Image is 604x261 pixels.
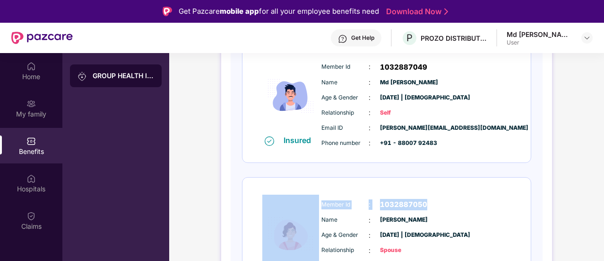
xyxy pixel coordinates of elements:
[380,199,427,210] span: 1032887050
[163,7,172,16] img: Logo
[321,216,369,225] span: Name
[26,174,36,183] img: svg+xml;base64,PHN2ZyBpZD0iSG9zcGl0YWxzIiB4bWxucz0iaHR0cDovL3d3dy53My5vcmcvMjAwMC9zdmciIHdpZHRoPS...
[380,62,427,73] span: 1032887049
[179,6,379,17] div: Get Pazcare for all your employee benefits need
[380,216,427,225] span: [PERSON_NAME]
[321,63,369,72] span: Member Id
[321,108,369,117] span: Relationship
[11,32,73,44] img: New Pazcare Logo
[321,200,369,209] span: Member Id
[507,30,573,39] div: Md [PERSON_NAME]
[380,78,427,87] span: Md [PERSON_NAME]
[321,93,369,102] span: Age & Gender
[369,245,371,256] span: :
[507,39,573,46] div: User
[369,92,371,103] span: :
[26,136,36,146] img: svg+xml;base64,PHN2ZyBpZD0iQmVuZWZpdHMiIHhtbG5zPSJodHRwOi8vd3d3LnczLm9yZy8yMDAwL3N2ZyIgd2lkdGg9Ij...
[321,246,369,255] span: Relationship
[321,124,369,133] span: Email ID
[351,34,374,42] div: Get Help
[380,124,427,133] span: [PERSON_NAME][EMAIL_ADDRESS][DOMAIN_NAME]
[380,139,427,148] span: +91 - 88007 92483
[78,72,87,81] img: svg+xml;base64,PHN2ZyB3aWR0aD0iMjAiIGhlaWdodD0iMjAiIHZpZXdCb3g9IjAgMCAyMCAyMCIgZmlsbD0ibm9uZSIgeG...
[321,231,369,240] span: Age & Gender
[26,211,36,221] img: svg+xml;base64,PHN2ZyBpZD0iQ2xhaW0iIHhtbG5zPSJodHRwOi8vd3d3LnczLm9yZy8yMDAwL3N2ZyIgd2lkdGg9IjIwIi...
[26,62,36,71] img: svg+xml;base64,PHN2ZyBpZD0iSG9tZSIgeG1sbnM9Imh0dHA6Ly93d3cudzMub3JnLzIwMDAvc3ZnIiB3aWR0aD0iMjAiIG...
[93,71,154,81] div: GROUP HEALTH INSURANCE
[321,139,369,148] span: Phone number
[406,32,413,44] span: P
[220,7,259,16] strong: mobile app
[369,199,371,210] span: :
[380,108,427,117] span: Self
[386,7,445,17] a: Download Now
[369,138,371,148] span: :
[369,77,371,88] span: :
[369,108,371,118] span: :
[369,62,371,72] span: :
[338,34,347,44] img: svg+xml;base64,PHN2ZyBpZD0iSGVscC0zMngzMiIgeG1sbnM9Imh0dHA6Ly93d3cudzMub3JnLzIwMDAvc3ZnIiB3aWR0aD...
[369,215,371,225] span: :
[583,34,591,42] img: svg+xml;base64,PHN2ZyBpZD0iRHJvcGRvd24tMzJ4MzIiIHhtbG5zPSJodHRwOi8vd3d3LnczLm9yZy8yMDAwL3N2ZyIgd2...
[262,57,319,135] img: icon
[321,78,369,87] span: Name
[265,136,274,146] img: svg+xml;base64,PHN2ZyB4bWxucz0iaHR0cDovL3d3dy53My5vcmcvMjAwMC9zdmciIHdpZHRoPSIxNiIgaGVpZ2h0PSIxNi...
[369,230,371,241] span: :
[380,246,427,255] span: Spouse
[284,135,317,145] div: Insured
[369,123,371,133] span: :
[380,231,427,240] span: [DATE] | [DEMOGRAPHIC_DATA]
[444,7,448,17] img: Stroke
[380,93,427,102] span: [DATE] | [DEMOGRAPHIC_DATA]
[421,34,487,43] div: PROZO DISTRIBUTION PRIVATE LIMITED
[26,99,36,108] img: svg+xml;base64,PHN2ZyB3aWR0aD0iMjAiIGhlaWdodD0iMjAiIHZpZXdCb3g9IjAgMCAyMCAyMCIgZmlsbD0ibm9uZSIgeG...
